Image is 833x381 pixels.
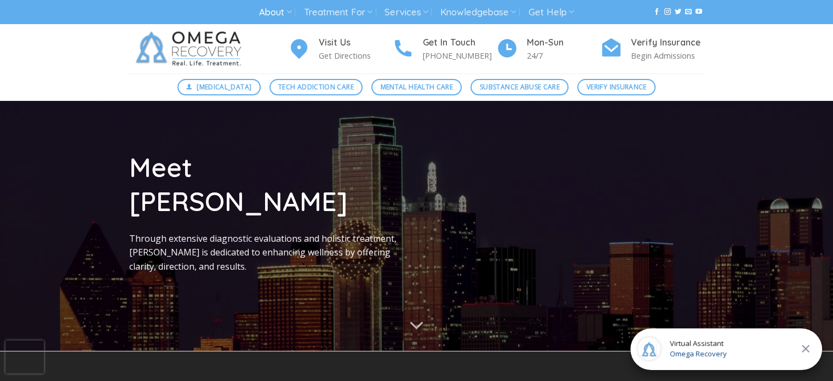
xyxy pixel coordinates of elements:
a: Get Help [528,2,574,22]
a: Services [384,2,428,22]
h4: Get In Touch [423,36,496,50]
h4: Visit Us [319,36,392,50]
p: Get Directions [319,49,392,62]
span: Mental Health Care [381,82,453,92]
a: Visit Us Get Directions [288,36,392,62]
p: [PHONE_NUMBER] [423,49,496,62]
a: About [259,2,291,22]
a: Substance Abuse Care [470,79,568,95]
a: Follow on Instagram [664,8,670,16]
a: Send us an email [685,8,692,16]
h4: Mon-Sun [527,36,600,50]
img: Omega Recovery [129,24,252,73]
span: Substance Abuse Care [480,82,560,92]
a: Verify Insurance Begin Admissions [600,36,704,62]
a: Verify Insurance [577,79,656,95]
h4: Verify Insurance [631,36,704,50]
a: Follow on YouTube [696,8,702,16]
span: Tech Addiction Care [278,82,354,92]
a: Knowledgebase [440,2,516,22]
p: 24/7 [527,49,600,62]
iframe: reCAPTCHA [5,340,44,373]
span: [MEDICAL_DATA] [197,82,251,92]
span: Verify Insurance [587,82,647,92]
a: Follow on Facebook [653,8,660,16]
h1: Meet [PERSON_NAME] [129,150,409,219]
a: Treatment For [304,2,372,22]
a: Mental Health Care [371,79,462,95]
a: Tech Addiction Care [269,79,363,95]
a: [MEDICAL_DATA] [177,79,261,95]
p: Begin Admissions [631,49,704,62]
button: Scroll for more [396,312,438,340]
a: Follow on Twitter [675,8,681,16]
p: Through extensive diagnostic evaluations and holistic treatment, [PERSON_NAME] is dedicated to en... [129,232,409,274]
a: Get In Touch [PHONE_NUMBER] [392,36,496,62]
